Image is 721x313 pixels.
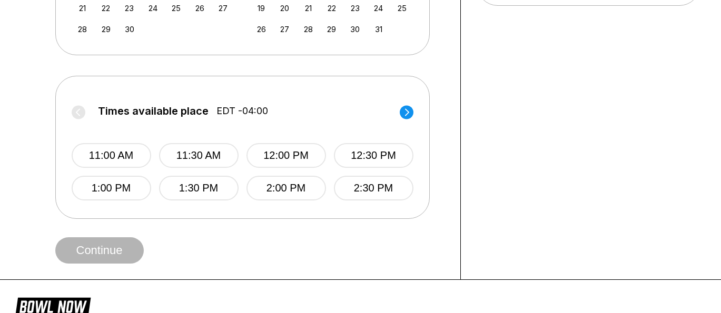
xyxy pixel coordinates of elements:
div: Choose Wednesday, October 29th, 2025 [324,22,339,36]
button: 12:00 PM [246,143,326,168]
span: Times available place [98,105,209,117]
button: 2:30 PM [334,176,413,200]
button: 11:00 AM [72,143,151,168]
div: Choose Tuesday, September 30th, 2025 [122,22,136,36]
div: Choose Monday, October 20th, 2025 [278,1,292,15]
div: Choose Friday, October 31st, 2025 [371,22,386,36]
div: Choose Sunday, October 26th, 2025 [254,22,269,36]
span: EDT -04:00 [216,105,268,117]
div: Choose Sunday, September 28th, 2025 [75,22,90,36]
div: Choose Wednesday, September 24th, 2025 [146,1,160,15]
button: 1:30 PM [159,176,239,200]
div: Choose Monday, September 29th, 2025 [99,22,113,36]
div: Choose Saturday, October 25th, 2025 [395,1,409,15]
div: Choose Monday, October 27th, 2025 [278,22,292,36]
div: Choose Tuesday, September 23rd, 2025 [122,1,136,15]
div: Choose Thursday, October 30th, 2025 [348,22,362,36]
button: 12:30 PM [334,143,413,168]
div: Choose Tuesday, October 21st, 2025 [301,1,315,15]
div: Choose Sunday, October 19th, 2025 [254,1,269,15]
div: Choose Wednesday, October 22nd, 2025 [324,1,339,15]
button: 2:00 PM [246,176,326,200]
button: 11:30 AM [159,143,239,168]
div: Choose Friday, October 24th, 2025 [371,1,386,15]
button: 1:00 PM [72,176,151,200]
div: Choose Thursday, October 23rd, 2025 [348,1,362,15]
div: Choose Sunday, September 21st, 2025 [75,1,90,15]
div: Choose Monday, September 22nd, 2025 [99,1,113,15]
div: Choose Tuesday, October 28th, 2025 [301,22,315,36]
div: Choose Friday, September 26th, 2025 [193,1,207,15]
div: Choose Saturday, September 27th, 2025 [216,1,230,15]
div: Choose Thursday, September 25th, 2025 [169,1,183,15]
